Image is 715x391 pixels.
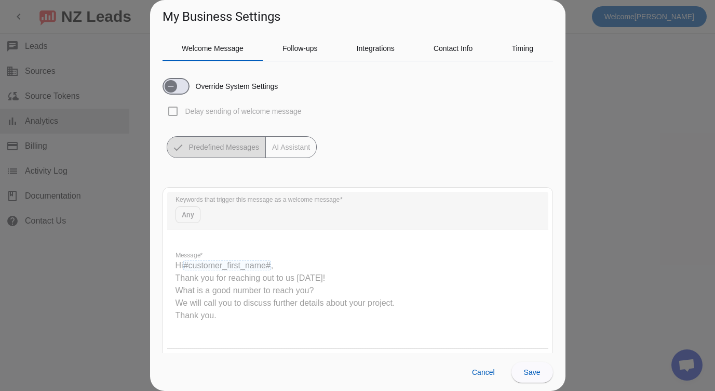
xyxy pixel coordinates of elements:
button: Save [511,362,553,383]
label: Override System Settings [194,81,278,92]
span: Save [524,368,541,376]
span: Contact Info [434,45,473,52]
span: Follow-ups [282,45,318,52]
span: Integrations [357,45,395,52]
mat-label: Keywords that trigger this message as a welcome message [176,197,340,203]
span: Cancel [472,368,495,376]
span: Welcome Message [182,45,244,52]
span: Timing [511,45,533,52]
button: Cancel [464,362,503,383]
h1: My Business Settings [163,8,280,25]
